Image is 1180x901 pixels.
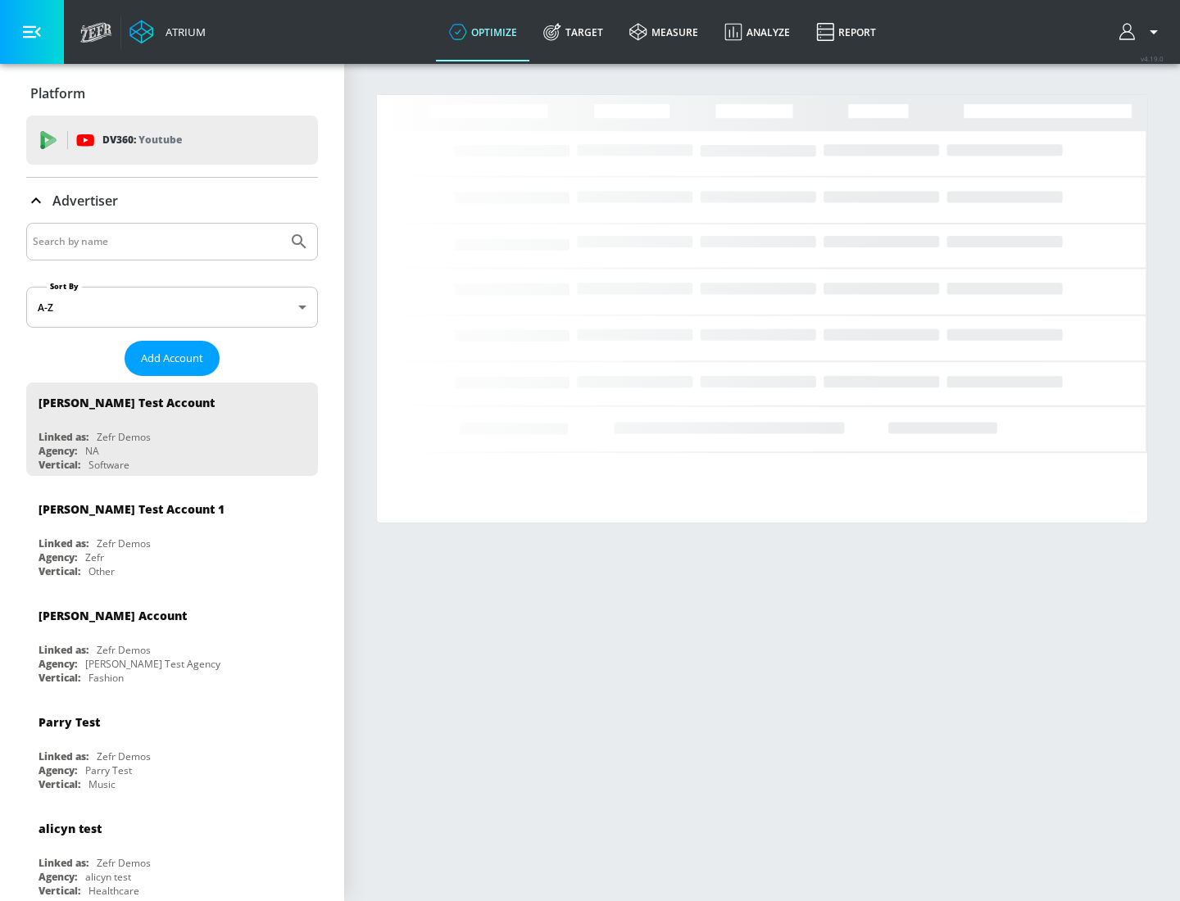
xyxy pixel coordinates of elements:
[39,643,88,657] div: Linked as:
[39,884,80,898] div: Vertical:
[39,501,225,517] div: [PERSON_NAME] Test Account 1
[26,383,318,476] div: [PERSON_NAME] Test AccountLinked as:Zefr DemosAgency:NAVertical:Software
[39,777,80,791] div: Vertical:
[711,2,803,61] a: Analyze
[39,856,88,870] div: Linked as:
[159,25,206,39] div: Atrium
[97,537,151,550] div: Zefr Demos
[85,763,132,777] div: Parry Test
[26,595,318,689] div: [PERSON_NAME] AccountLinked as:Zefr DemosAgency:[PERSON_NAME] Test AgencyVertical:Fashion
[39,395,215,410] div: [PERSON_NAME] Test Account
[102,131,182,149] p: DV360:
[26,702,318,795] div: Parry TestLinked as:Zefr DemosAgency:Parry TestVertical:Music
[39,458,80,472] div: Vertical:
[138,131,182,148] p: Youtube
[616,2,711,61] a: measure
[39,714,100,730] div: Parry Test
[39,444,77,458] div: Agency:
[26,489,318,582] div: [PERSON_NAME] Test Account 1Linked as:Zefr DemosAgency:ZefrVertical:Other
[88,458,129,472] div: Software
[1141,54,1164,63] span: v 4.19.0
[26,70,318,116] div: Platform
[39,550,77,564] div: Agency:
[33,231,281,252] input: Search by name
[39,657,77,671] div: Agency:
[88,777,116,791] div: Music
[85,657,220,671] div: [PERSON_NAME] Test Agency
[97,749,151,763] div: Zefr Demos
[530,2,616,61] a: Target
[39,537,88,550] div: Linked as:
[30,84,85,102] p: Platform
[39,870,77,884] div: Agency:
[39,821,102,836] div: alicyn test
[39,749,88,763] div: Linked as:
[39,671,80,685] div: Vertical:
[26,115,318,165] div: DV360: Youtube
[88,671,124,685] div: Fashion
[39,763,77,777] div: Agency:
[97,643,151,657] div: Zefr Demos
[88,884,139,898] div: Healthcare
[39,564,80,578] div: Vertical:
[26,178,318,224] div: Advertiser
[39,608,187,623] div: [PERSON_NAME] Account
[47,281,82,292] label: Sort By
[85,870,131,884] div: alicyn test
[803,2,889,61] a: Report
[125,341,220,376] button: Add Account
[85,550,104,564] div: Zefr
[26,287,318,328] div: A-Z
[88,564,115,578] div: Other
[141,349,203,368] span: Add Account
[85,444,99,458] div: NA
[39,430,88,444] div: Linked as:
[97,856,151,870] div: Zefr Demos
[52,192,118,210] p: Advertiser
[129,20,206,44] a: Atrium
[436,2,530,61] a: optimize
[97,430,151,444] div: Zefr Demos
